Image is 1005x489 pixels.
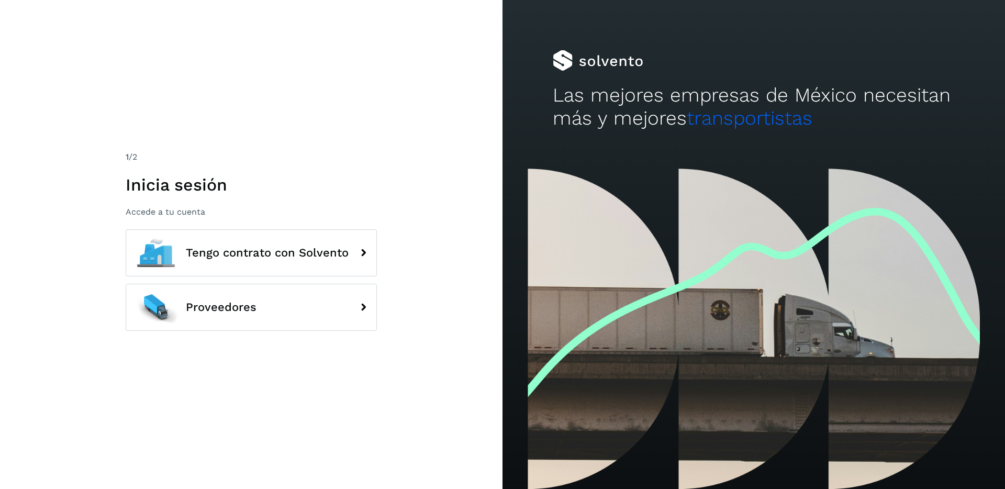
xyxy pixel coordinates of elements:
[126,175,377,195] h1: Inicia sesión
[126,207,377,217] p: Accede a tu cuenta
[687,107,812,129] span: transportistas
[126,152,129,162] span: 1
[186,247,349,259] span: Tengo contrato con Solvento
[126,151,377,163] div: /2
[186,301,256,314] span: Proveedores
[126,284,377,331] button: Proveedores
[553,84,955,130] h2: Las mejores empresas de México necesitan más y mejores
[126,229,377,276] button: Tengo contrato con Solvento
